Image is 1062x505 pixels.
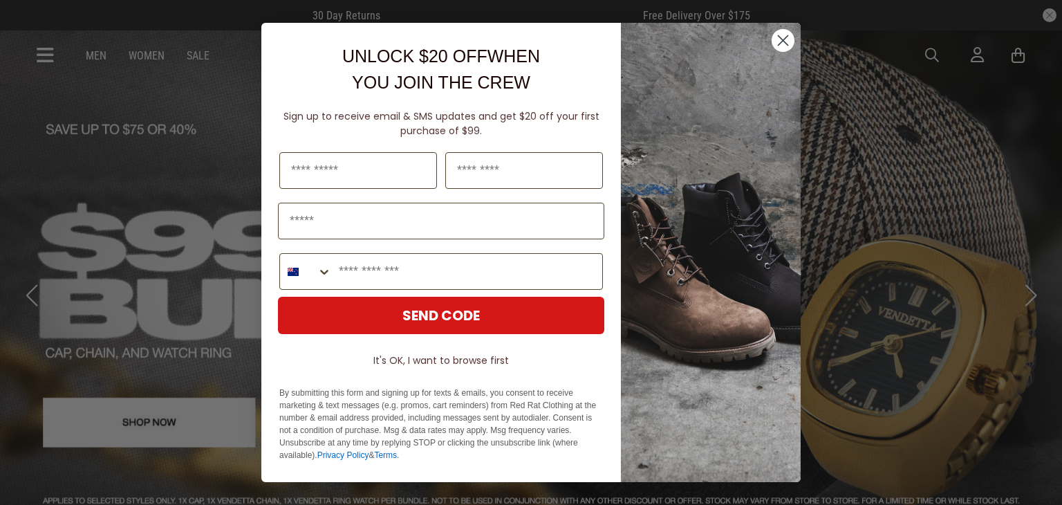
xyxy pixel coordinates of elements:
[278,203,604,239] input: Email
[288,266,299,277] img: New Zealand
[279,152,437,189] input: First Name
[621,23,801,482] img: f7662613-148e-4c88-9575-6c6b5b55a647.jpeg
[342,46,487,66] span: UNLOCK $20 OFF
[278,297,604,334] button: SEND CODE
[279,387,603,461] p: By submitting this form and signing up for texts & emails, you consent to receive marketing & tex...
[771,28,795,53] button: Close dialog
[374,450,397,460] a: Terms
[280,254,332,289] button: Search Countries
[283,109,599,138] span: Sign up to receive email & SMS updates and get $20 off your first purchase of $99.
[317,450,369,460] a: Privacy Policy
[487,46,540,66] span: WHEN
[278,348,604,373] button: It's OK, I want to browse first
[352,73,530,92] span: YOU JOIN THE CREW
[11,6,53,47] button: Open LiveChat chat widget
